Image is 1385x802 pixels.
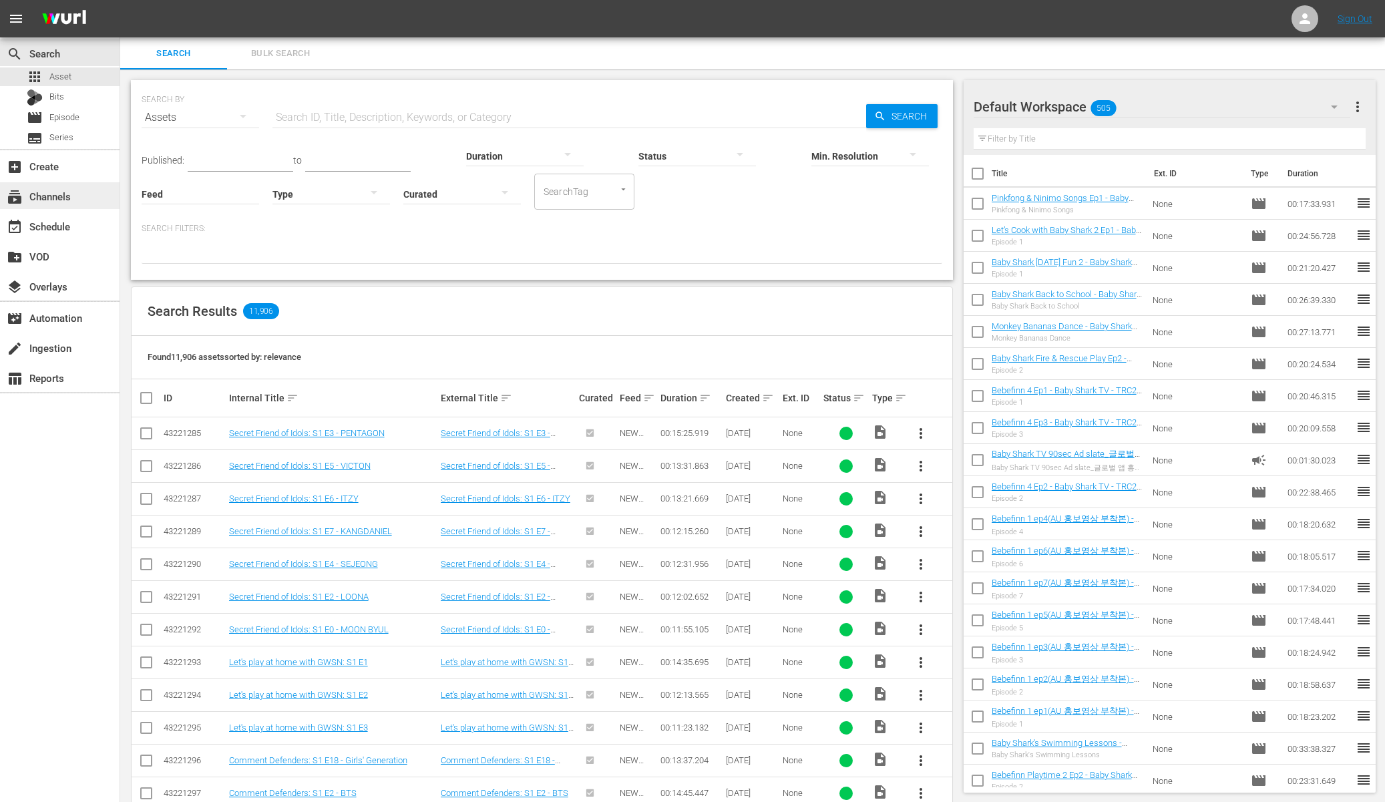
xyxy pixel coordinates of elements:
[1356,387,1372,403] span: reorder
[164,493,225,504] div: 43221287
[783,690,819,700] div: None
[164,657,225,667] div: 43221293
[992,289,1142,309] a: Baby Shark Back to School - Baby Shark TV - TRC2 - 202508
[1356,291,1372,307] span: reorder
[1251,580,1267,596] span: Episode
[441,624,556,644] a: Secret Friend of Idols: S1 E0 - MOON BYUL
[1147,668,1245,700] td: None
[726,428,779,438] div: [DATE]
[49,70,71,83] span: Asset
[1282,700,1356,733] td: 00:18:23.202
[992,528,1143,536] div: Episode 4
[992,610,1139,631] a: Bebefinn 1 ep5(AU 홍보영상 부착본) - Baby Shark TV - TRC2 - 202508
[1147,444,1245,476] td: None
[229,461,371,471] a: Secret Friend of Idols: S1 E5 - VICTON
[1147,348,1245,380] td: None
[164,393,225,403] div: ID
[1356,451,1372,467] span: reorder
[866,104,938,128] button: Search
[726,592,779,602] div: [DATE]
[1147,412,1245,444] td: None
[441,690,574,710] a: Let's play at home with GWSN: S1 E2
[441,559,556,579] a: Secret Friend of Idols: S1 E4 - SEJEONG
[853,392,865,404] span: sort
[1282,380,1356,412] td: 00:20:46.315
[1091,94,1116,122] span: 505
[886,104,938,128] span: Search
[783,624,819,634] div: None
[992,624,1143,632] div: Episode 5
[992,656,1143,664] div: Episode 3
[1282,348,1356,380] td: 00:20:24.534
[913,687,929,703] span: more_vert
[1356,195,1372,211] span: reorder
[905,516,937,548] button: more_vert
[1282,636,1356,668] td: 00:18:24.942
[872,390,901,406] div: Type
[164,723,225,733] div: 43221295
[895,392,907,404] span: sort
[913,720,929,736] span: more_vert
[783,559,819,569] div: None
[142,223,942,234] p: Search Filters:
[823,390,868,406] div: Status
[620,559,656,639] span: NEW [DOMAIN_NAME]_Samsung TV Plus_Sep_2020_F01
[1282,220,1356,252] td: 00:24:56.728
[1147,700,1245,733] td: None
[660,723,722,733] div: 00:11:23.132
[620,493,656,574] span: NEW [DOMAIN_NAME]_Samsung TV Plus_Sep_2020_F01
[1356,355,1372,371] span: reorder
[500,392,512,404] span: sort
[1251,644,1267,660] span: Episode
[7,311,23,327] span: Automation
[783,493,819,504] div: None
[992,302,1143,311] div: Baby Shark Back to School
[783,788,819,798] div: None
[872,522,888,538] span: Video
[1251,741,1267,757] span: Episode
[1147,188,1245,220] td: None
[913,425,929,441] span: more_vert
[992,720,1143,729] div: Episode 1
[992,321,1137,341] a: Monkey Bananas Dance - Baby Shark TV - TRC2 - 202508
[643,392,655,404] span: sort
[783,755,819,765] div: None
[660,690,722,700] div: 00:12:13.565
[128,46,219,61] span: Search
[872,751,888,767] span: Video
[229,493,359,504] a: Secret Friend of Idols: S1 E6 - ITZY
[992,592,1143,600] div: Episode 7
[905,614,937,646] button: more_vert
[1356,419,1372,435] span: reorder
[164,526,225,536] div: 43221289
[660,390,722,406] div: Duration
[726,723,779,733] div: [DATE]
[913,753,929,769] span: more_vert
[617,183,630,196] button: Open
[49,111,79,124] span: Episode
[1282,412,1356,444] td: 00:20:09.558
[974,88,1350,126] div: Default Workspace
[441,657,574,677] a: Let's play at home with GWSN: S1 E1
[1356,580,1372,596] span: reorder
[1356,227,1372,243] span: reorder
[1356,483,1372,499] span: reorder
[293,155,302,166] span: to
[1282,765,1356,797] td: 00:23:31.649
[1147,220,1245,252] td: None
[905,679,937,711] button: more_vert
[1279,155,1360,192] th: Duration
[699,392,711,404] span: sort
[7,219,23,235] span: Schedule
[1282,733,1356,765] td: 00:33:38.327
[913,524,929,540] span: more_vert
[726,690,779,700] div: [DATE]
[905,745,937,777] button: more_vert
[992,642,1139,663] a: Bebefinn 1 ep3(AU 홍보영상 부착본) - Baby Shark TV - TRC2 - 202508
[726,624,779,634] div: [DATE]
[992,494,1143,503] div: Episode 2
[1251,452,1267,468] span: Ad
[620,428,656,508] span: NEW [DOMAIN_NAME]_Samsung TV Plus_Sep_2020_F01
[229,657,368,667] a: Let's play at home with GWSN: S1 E1
[905,417,937,449] button: more_vert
